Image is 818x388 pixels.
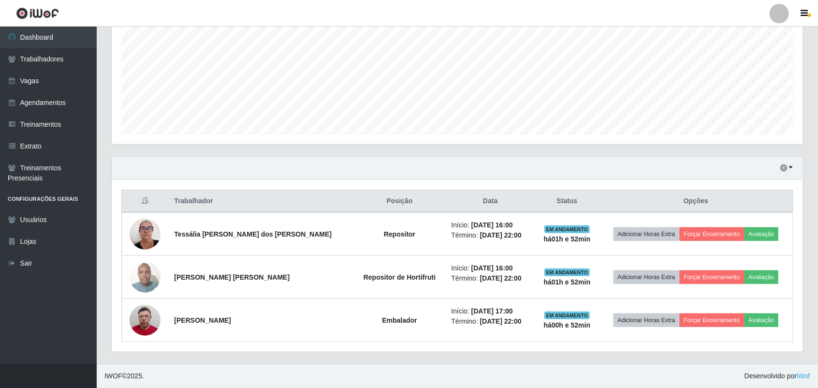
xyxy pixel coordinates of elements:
li: Término: [452,230,529,240]
img: CoreUI Logo [16,7,59,19]
th: Status [535,190,599,213]
time: [DATE] 22:00 [480,274,522,282]
button: Avaliação [745,313,779,327]
img: 1756344259057.jpeg [130,213,161,254]
li: Início: [452,220,529,230]
strong: [PERSON_NAME] [174,316,231,324]
button: Adicionar Horas Extra [613,227,680,241]
button: Avaliação [745,227,779,241]
button: Adicionar Horas Extra [613,313,680,327]
button: Avaliação [745,270,779,284]
a: iWof [797,372,810,380]
li: Início: [452,306,529,316]
li: Término: [452,273,529,284]
time: [DATE] 22:00 [480,231,522,239]
strong: Embalador [382,316,417,324]
li: Início: [452,263,529,273]
button: Forçar Encerramento [680,227,745,241]
img: 1729117608553.jpeg [130,300,161,341]
button: Adicionar Horas Extra [613,270,680,284]
span: EM ANDAMENTO [544,269,590,276]
button: Forçar Encerramento [680,270,745,284]
time: [DATE] 17:00 [471,307,513,315]
strong: Repositor [384,230,415,238]
strong: [PERSON_NAME] [PERSON_NAME] [174,273,290,281]
th: Data [446,190,535,213]
span: Desenvolvido por [745,371,810,381]
img: 1746382932878.jpeg [130,256,161,298]
th: Posição [354,190,446,213]
time: [DATE] 16:00 [471,264,513,272]
span: © 2025 . [104,371,144,381]
time: [DATE] 16:00 [471,221,513,229]
th: Opções [599,190,793,213]
span: EM ANDAMENTO [544,225,590,233]
span: IWOF [104,372,122,380]
strong: Repositor de Hortifruti [364,273,436,281]
span: EM ANDAMENTO [544,312,590,319]
th: Trabalhador [168,190,353,213]
button: Forçar Encerramento [680,313,745,327]
li: Término: [452,316,529,327]
strong: há 00 h e 52 min [544,321,591,329]
strong: há 01 h e 52 min [544,278,591,286]
strong: há 01 h e 52 min [544,235,591,243]
strong: Tessália [PERSON_NAME] dos [PERSON_NAME] [174,230,332,238]
time: [DATE] 22:00 [480,317,522,325]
